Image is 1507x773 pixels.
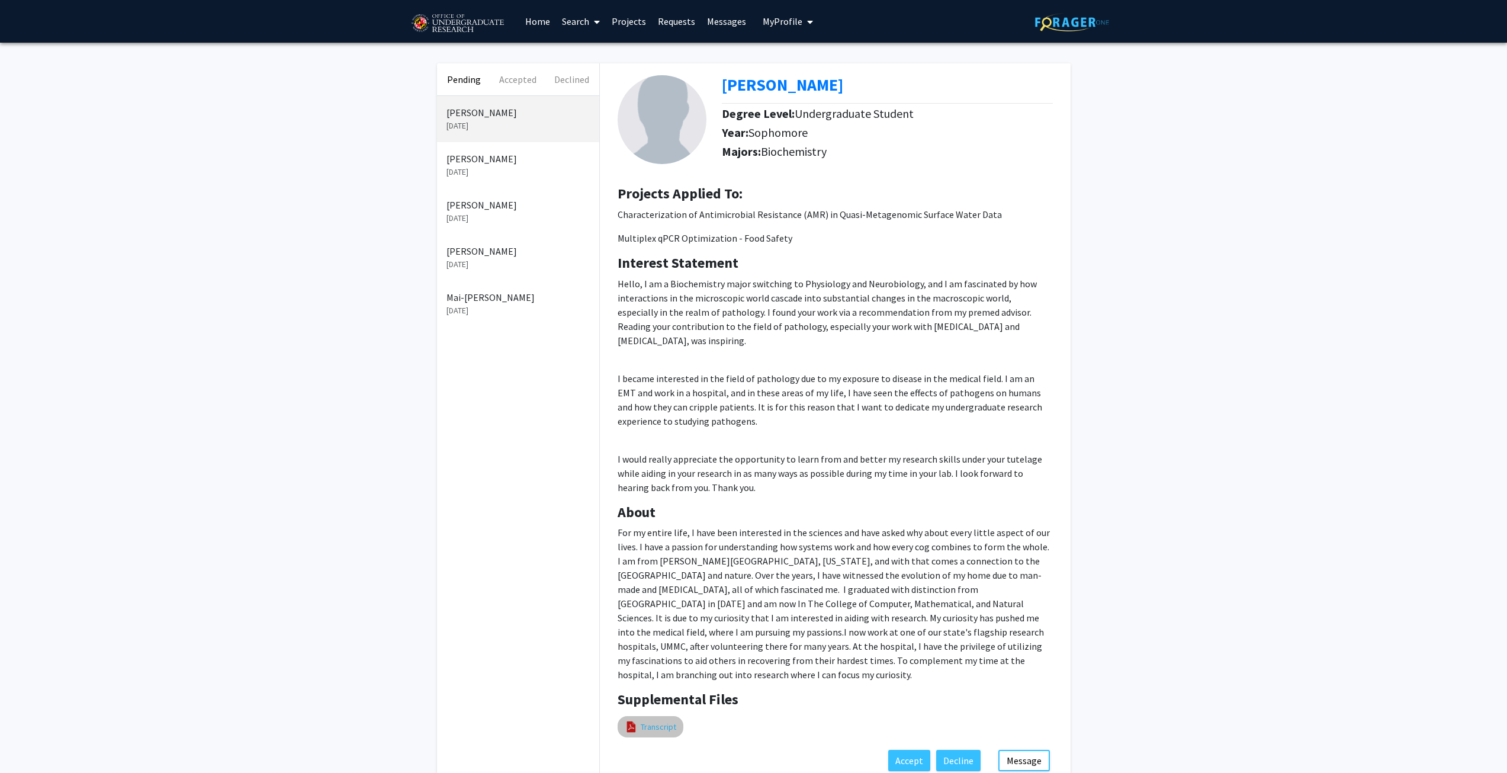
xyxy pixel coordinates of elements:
[407,9,507,39] img: University of Maryland Logo
[722,144,761,159] b: Majors:
[722,106,795,121] b: Degree Level:
[618,525,1053,682] p: For my entire life, I have been interested in the sciences and have asked why about every little ...
[618,184,743,203] b: Projects Applied To:
[722,74,843,95] b: [PERSON_NAME]
[652,1,701,42] a: Requests
[618,452,1053,495] p: I would really appreciate the opportunity to learn from and better my research skills under your ...
[446,244,590,258] p: [PERSON_NAME]
[618,277,1053,348] p: Hello, I am a Biochemistry major switching to Physiology and Neurobiology, and I am fascinated by...
[556,1,606,42] a: Search
[618,231,1053,245] p: Multiplex qPCR Optimization - Food Safety
[888,750,930,771] button: Accept
[641,721,676,733] a: Transcript
[491,63,545,95] button: Accepted
[519,1,556,42] a: Home
[618,207,1053,222] p: Characterization of Antimicrobial Resistance (AMR) in Quasi-Metagenomic Surface Water Data
[722,125,748,140] b: Year:
[606,1,652,42] a: Projects
[446,166,590,178] p: [DATE]
[795,106,914,121] span: Undergraduate Student
[446,304,590,317] p: [DATE]
[446,258,590,271] p: [DATE]
[446,290,590,304] p: Mai-[PERSON_NAME]
[618,75,706,164] img: Profile Picture
[763,15,802,27] span: My Profile
[446,105,590,120] p: [PERSON_NAME]
[437,63,491,95] button: Pending
[618,371,1053,428] p: I became interested in the field of pathology due to my exposure to disease in the medical field....
[618,691,1053,708] h4: Supplemental Files
[625,720,638,733] img: pdf_icon.png
[998,750,1050,771] button: Message
[9,720,50,764] iframe: Chat
[701,1,752,42] a: Messages
[761,144,827,159] span: Biochemistry
[446,152,590,166] p: [PERSON_NAME]
[545,63,599,95] button: Declined
[936,750,981,771] button: Decline
[1035,13,1109,31] img: ForagerOne Logo
[618,503,656,521] b: About
[748,125,808,140] span: Sophomore
[446,120,590,132] p: [DATE]
[722,74,843,95] a: Opens in a new tab
[446,212,590,224] p: [DATE]
[446,198,590,212] p: [PERSON_NAME]
[618,254,738,272] b: Interest Statement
